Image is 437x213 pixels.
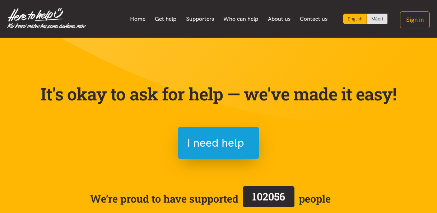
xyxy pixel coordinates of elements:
a: Who can help [219,11,263,27]
img: Home [7,8,86,29]
a: Switch to Te Reo Māori [367,14,387,24]
a: Supporters [181,11,219,27]
a: About us [263,11,296,27]
span: We’re proud to have supported people [90,185,331,213]
a: 102056 [238,185,299,213]
span: 102056 [252,190,285,203]
p: It's okay to ask for help — we've made it easy! [39,84,398,104]
a: Home [125,11,150,27]
a: Get help [150,11,181,27]
div: Current language [343,14,367,24]
button: Sign in [400,11,430,28]
button: I need help [178,127,259,159]
div: Language toggle [343,14,388,24]
a: Contact us [295,11,333,27]
span: I need help [187,134,244,152]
